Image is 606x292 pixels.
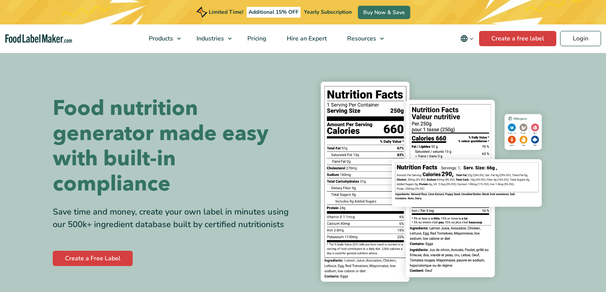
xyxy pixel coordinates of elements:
a: Login [560,31,601,46]
span: Limited Time! [209,8,243,16]
a: Products [139,24,185,53]
span: Industries [194,34,225,43]
a: Hire an Expert [277,24,335,53]
span: Pricing [245,34,267,43]
a: Buy Now & Save [358,6,410,19]
h1: Food nutrition generator made easy with built-in compliance [53,96,297,197]
span: Additional 15% OFF [247,7,301,18]
a: Industries [187,24,236,53]
a: Create a Free Label [53,251,133,266]
button: Change language [455,31,479,46]
a: Pricing [237,24,275,53]
span: Resources [345,34,377,43]
span: Products [146,34,174,43]
div: Save time and money, create your own label in minutes using our 500k+ ingredient database built b... [53,206,297,231]
a: Food Label Maker homepage [5,34,72,43]
a: Resources [337,24,388,53]
a: Create a free label [479,31,556,46]
span: Hire an Expert [284,34,328,43]
span: Yearly Subscription [304,8,352,16]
